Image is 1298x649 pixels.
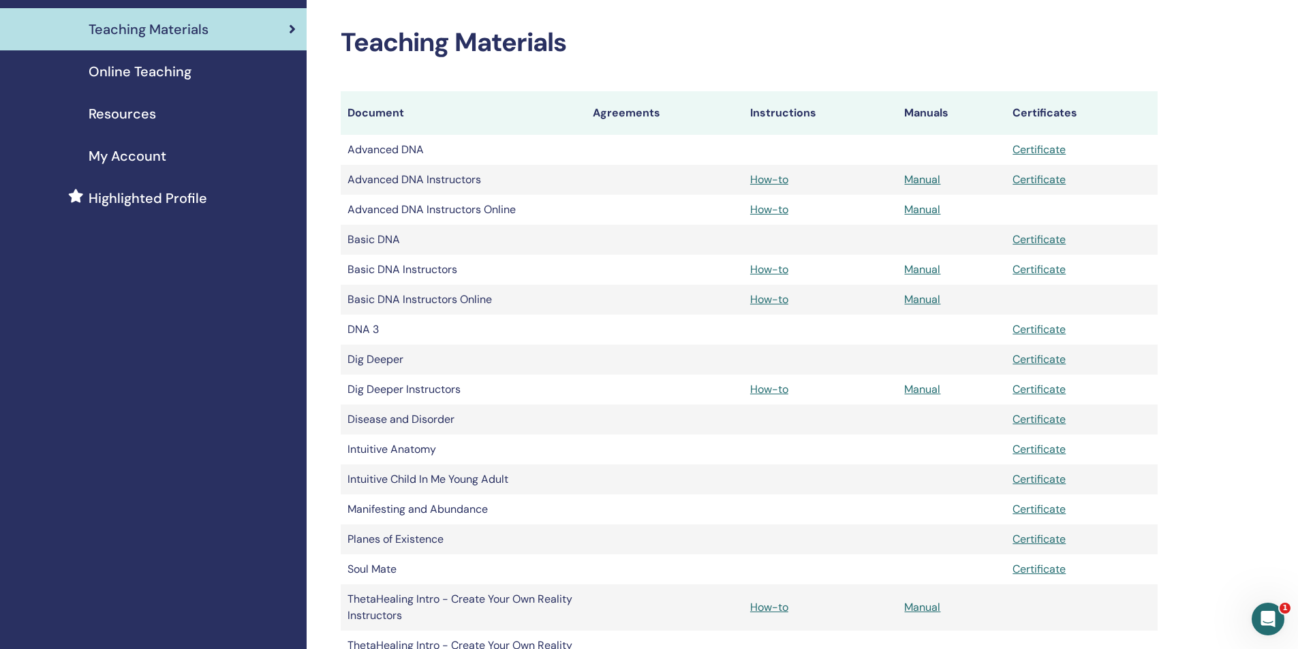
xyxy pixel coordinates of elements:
a: Manual [904,262,940,276]
a: Manual [904,202,940,217]
td: Soul Mate [341,554,586,584]
a: Certificate [1013,502,1066,516]
span: 1 [1280,603,1291,614]
span: Teaching Materials [89,19,208,39]
td: Dig Deeper [341,345,586,375]
td: Intuitive Child In Me Young Adult [341,464,586,494]
h2: Teaching Materials [341,27,1158,59]
a: Certificate [1013,172,1066,187]
th: Certificates [1006,91,1157,135]
th: Manuals [897,91,1006,135]
a: How-to [750,292,788,306]
a: Certificate [1013,532,1066,546]
a: Manual [904,600,940,614]
td: Dig Deeper Instructors [341,375,586,405]
a: How-to [750,600,788,614]
td: Basic DNA Instructors Online [341,285,586,315]
a: How-to [750,382,788,396]
td: Advanced DNA Instructors Online [341,195,586,225]
a: Certificate [1013,472,1066,486]
th: Instructions [743,91,898,135]
iframe: Intercom live chat [1252,603,1284,635]
a: Manual [904,172,940,187]
td: Disease and Disorder [341,405,586,434]
td: Intuitive Anatomy [341,434,586,464]
span: Highlighted Profile [89,188,207,208]
td: DNA 3 [341,315,586,345]
a: How-to [750,202,788,217]
th: Agreements [586,91,743,135]
td: Advanced DNA [341,135,586,165]
td: Planes of Existence [341,524,586,554]
td: ThetaHealing Intro - Create Your Own Reality Instructors [341,584,586,631]
span: Resources [89,104,156,124]
a: Manual [904,292,940,306]
span: My Account [89,146,166,166]
a: Certificate [1013,232,1066,247]
a: Manual [904,382,940,396]
td: Advanced DNA Instructors [341,165,586,195]
a: Certificate [1013,322,1066,336]
a: Certificate [1013,442,1066,456]
span: Online Teaching [89,61,191,82]
td: Basic DNA [341,225,586,255]
a: Certificate [1013,352,1066,366]
td: Basic DNA Instructors [341,255,586,285]
a: How-to [750,262,788,276]
a: Certificate [1013,142,1066,157]
a: Certificate [1013,262,1066,276]
a: Certificate [1013,412,1066,426]
a: Certificate [1013,382,1066,396]
a: How-to [750,172,788,187]
td: Manifesting and Abundance [341,494,586,524]
a: Certificate [1013,562,1066,576]
th: Document [341,91,586,135]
